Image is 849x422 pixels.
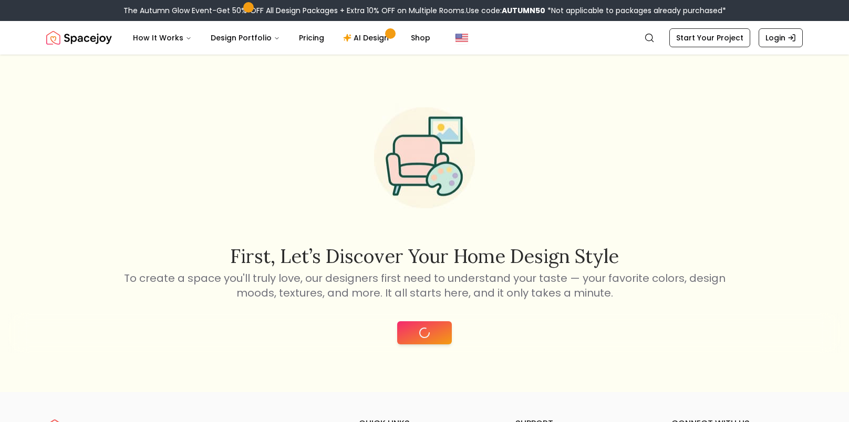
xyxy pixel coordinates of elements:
p: To create a space you'll truly love, our designers first need to understand your taste — your fav... [122,271,727,300]
a: Start Your Project [669,28,750,47]
span: Use code: [466,5,545,16]
a: Shop [402,27,439,48]
nav: Global [46,21,803,55]
a: AI Design [335,27,400,48]
b: AUTUMN50 [502,5,545,16]
button: Design Portfolio [202,27,288,48]
img: Start Style Quiz Illustration [357,90,492,225]
a: Pricing [291,27,333,48]
a: Login [759,28,803,47]
h2: First, let’s discover your home design style [122,246,727,267]
nav: Main [125,27,439,48]
img: United States [455,31,468,44]
img: Spacejoy Logo [46,27,112,48]
span: *Not applicable to packages already purchased* [545,5,726,16]
button: How It Works [125,27,200,48]
a: Spacejoy [46,27,112,48]
div: The Autumn Glow Event-Get 50% OFF All Design Packages + Extra 10% OFF on Multiple Rooms. [123,5,726,16]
